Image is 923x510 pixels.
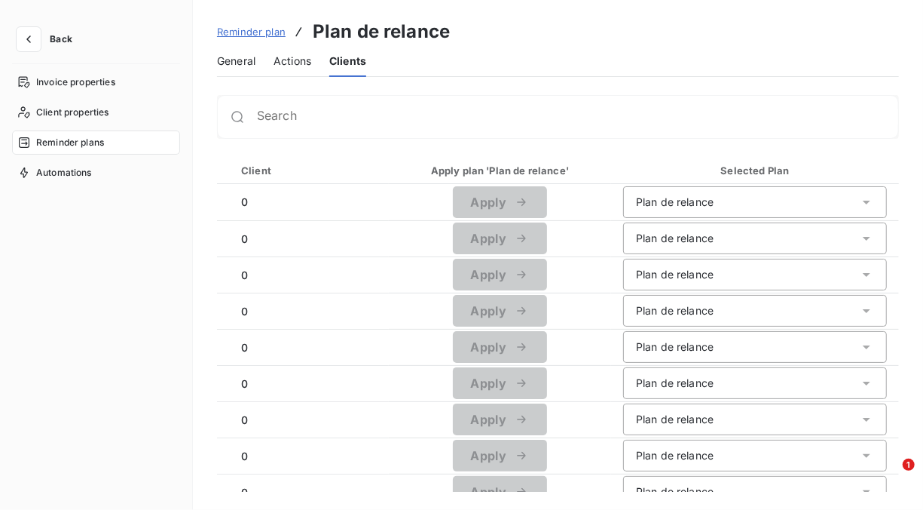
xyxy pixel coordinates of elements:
[453,440,548,472] button: Apply
[229,267,377,283] span: 0
[453,295,548,327] button: Apply
[274,54,311,69] span: Actions
[453,186,548,218] button: Apply
[313,18,450,45] h3: Plan de relance
[217,54,255,69] span: General
[36,75,115,89] span: Invoice properties
[229,376,377,392] span: 0
[453,331,548,363] button: Apply
[626,163,887,178] div: Selected Plan
[903,459,915,471] span: 1
[453,367,548,399] button: Apply
[636,376,714,391] div: Plan de relance
[872,459,908,495] iframe: Intercom live chat
[50,35,72,44] span: Back
[257,109,898,124] input: placeholder
[453,404,548,435] button: Apply
[453,476,548,508] button: Apply
[229,303,377,319] span: 0
[12,100,180,124] a: Client properties
[636,339,714,355] div: Plan de relance
[12,161,180,185] a: Automations
[453,259,548,290] button: Apply
[217,26,286,38] span: Reminder plan
[636,448,714,463] div: Plan de relance
[636,195,714,210] div: Plan de relance
[217,24,286,39] a: Reminder plan
[229,412,377,428] span: 0
[12,27,84,51] button: Back
[232,163,377,178] div: Client
[636,303,714,318] div: Plan de relance
[453,223,548,254] button: Apply
[229,194,377,210] span: 0
[229,339,377,355] span: 0
[636,267,714,282] div: Plan de relance
[229,448,377,464] span: 0
[404,163,599,178] div: Apply plan 'Plan de relance'
[229,231,377,247] span: 0
[36,166,92,180] span: Automations
[36,106,109,119] span: Client properties
[36,136,104,149] span: Reminder plans
[229,484,377,500] span: 0
[329,54,366,69] span: Clients
[636,412,714,427] div: Plan de relance
[12,70,180,94] a: Invoice properties
[636,231,714,246] div: Plan de relance
[636,484,714,499] div: Plan de relance
[12,131,180,155] a: Reminder plans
